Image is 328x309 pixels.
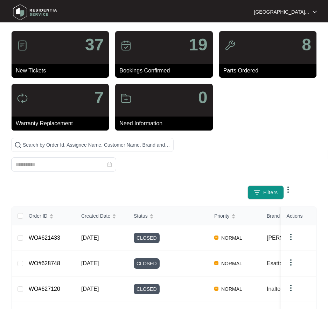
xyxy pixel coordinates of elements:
th: Status [128,207,209,225]
span: NORMAL [218,234,245,242]
img: Vercel Logo [214,287,218,291]
a: WO#628748 [29,260,60,266]
span: Brand [267,212,280,220]
img: search-icon [14,141,21,148]
p: 7 [95,89,104,106]
span: Priority [214,212,230,220]
img: dropdown arrow [313,10,317,14]
span: Inalto [267,286,280,292]
p: Warranty Replacement [16,119,109,128]
img: dropdown arrow [284,185,292,194]
p: Need Information [119,119,212,128]
p: Bookings Confirmed [119,66,212,75]
span: CLOSED [134,258,160,269]
span: NORMAL [218,259,245,268]
img: icon [120,40,132,51]
span: [DATE] [81,260,99,266]
span: CLOSED [134,233,160,243]
img: Vercel Logo [214,236,218,240]
p: 19 [189,36,207,53]
span: CLOSED [134,284,160,294]
th: Brand [261,207,313,225]
span: Status [134,212,148,220]
img: icon [224,40,236,51]
img: icon [17,40,28,51]
p: 8 [302,36,311,53]
img: icon [17,93,28,104]
img: Vercel Logo [214,261,218,265]
a: WO#627120 [29,286,60,292]
p: New Tickets [16,66,109,75]
span: [PERSON_NAME] [267,235,313,241]
input: Search by Order Id, Assignee Name, Customer Name, Brand and Model [23,141,170,149]
img: filter icon [253,189,260,196]
th: Created Date [76,207,128,225]
p: 37 [85,36,104,53]
span: [DATE] [81,235,99,241]
span: [DATE] [81,286,99,292]
th: Priority [209,207,261,225]
img: dropdown arrow [287,284,295,292]
button: filter iconFilters [247,185,284,199]
p: [GEOGRAPHIC_DATA]... [254,8,309,15]
img: dropdown arrow [287,233,295,241]
th: Order ID [23,207,76,225]
img: dropdown arrow [287,258,295,267]
img: residentia service logo [11,2,60,23]
p: 0 [198,89,208,106]
span: Order ID [29,212,48,220]
span: NORMAL [218,285,245,293]
span: Created Date [81,212,110,220]
span: Filters [263,189,278,196]
th: Actions [281,207,316,225]
img: icon [120,93,132,104]
span: Esatto [267,260,282,266]
a: WO#621433 [29,235,60,241]
p: Parts Ordered [223,66,316,75]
